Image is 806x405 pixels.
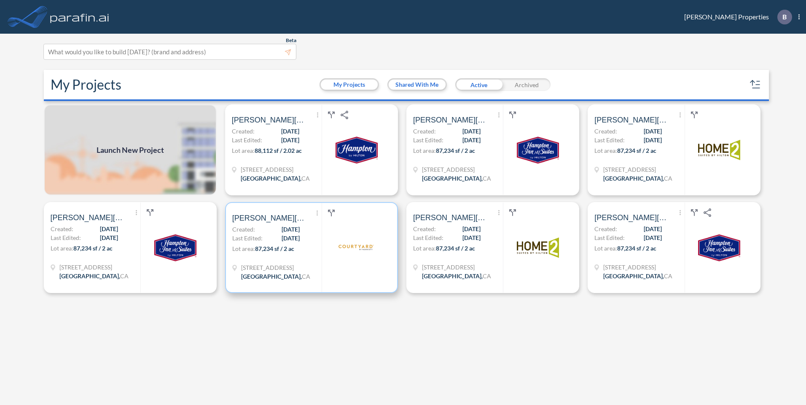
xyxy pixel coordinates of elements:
[59,272,129,280] div: Bakersfield, CA
[51,213,126,223] span: Bolthouse Hotel
[603,175,664,182] span: [GEOGRAPHIC_DATA] ,
[403,202,584,293] a: [PERSON_NAME][GEOGRAPHIC_DATA]Created:[DATE]Last Edited:[DATE]Lot area:87,234 sf / 2 ac[STREET_AD...
[51,224,73,233] span: Created:
[603,174,672,183] div: Bakersfield, CA
[422,272,491,280] div: Bakersfield, CA
[422,165,491,174] span: 3443 Buena Vista Rd
[389,80,446,90] button: Shared With Me
[664,272,672,280] span: CA
[594,245,617,252] span: Lot area:
[413,147,436,154] span: Lot area:
[617,147,656,154] span: 87,234 sf / 2 ac
[44,104,217,195] a: Launch New Project
[462,233,481,242] span: [DATE]
[321,80,378,90] button: My Projects
[241,165,310,174] span: 3443 Buena Vista Rd
[413,213,489,223] span: Bolthouse Hotel
[59,263,129,272] span: 3443 Buena Vista Rd
[594,213,670,223] span: Bolthouse Hotel
[301,175,310,182] span: CA
[603,272,672,280] div: Bakersfield, CA
[232,127,255,136] span: Created:
[232,225,255,234] span: Created:
[594,147,617,154] span: Lot area:
[644,233,662,242] span: [DATE]
[698,129,740,171] img: logo
[503,78,551,91] div: Archived
[232,245,255,252] span: Lot area:
[782,13,787,21] p: B
[286,37,296,44] span: Beta
[59,272,120,280] span: [GEOGRAPHIC_DATA] ,
[232,115,308,125] span: Bolthouse Hotel
[48,8,111,25] img: logo
[413,127,436,136] span: Created:
[749,78,762,91] button: sort
[584,104,766,195] a: [PERSON_NAME][GEOGRAPHIC_DATA]Created:[DATE]Last Edited:[DATE]Lot area:87,234 sf / 2 ac[STREET_AD...
[403,104,584,195] a: [PERSON_NAME][GEOGRAPHIC_DATA]Created:[DATE]Last Edited:[DATE]Lot area:87,234 sf / 2 ac[STREET_AD...
[232,234,263,242] span: Last Edited:
[517,129,559,171] img: logo
[241,272,310,281] div: Bakersfield, CA
[603,263,672,272] span: 3443 Buena Vista Rd
[413,115,489,125] span: Bolthouse Hotel
[422,175,483,182] span: [GEOGRAPHIC_DATA] ,
[594,115,670,125] span: Bolthouse Hotel
[517,226,559,269] img: logo
[436,147,475,154] span: 87,234 sf / 2 ac
[222,202,403,293] a: [PERSON_NAME][GEOGRAPHIC_DATA]Created:[DATE]Last Edited:[DATE]Lot area:87,234 sf / 2 ac[STREET_AD...
[281,127,299,136] span: [DATE]
[422,272,483,280] span: [GEOGRAPHIC_DATA] ,
[282,234,300,242] span: [DATE]
[422,263,491,272] span: 3443 Buena Vista Rd
[603,272,664,280] span: [GEOGRAPHIC_DATA] ,
[594,233,625,242] span: Last Edited:
[282,225,300,234] span: [DATE]
[664,175,672,182] span: CA
[336,129,378,171] img: logo
[335,226,377,269] img: logo
[483,175,491,182] span: CA
[120,272,129,280] span: CA
[40,202,222,293] a: [PERSON_NAME][GEOGRAPHIC_DATA]Created:[DATE]Last Edited:[DATE]Lot area:87,234 sf / 2 ac[STREET_AD...
[241,174,310,183] div: Bakersfield, CA
[436,245,475,252] span: 87,234 sf / 2 ac
[232,136,262,144] span: Last Edited:
[100,224,118,233] span: [DATE]
[232,147,255,154] span: Lot area:
[594,224,617,233] span: Created:
[483,272,491,280] span: CA
[100,233,118,242] span: [DATE]
[413,233,443,242] span: Last Edited:
[255,147,302,154] span: 88,112 sf / 2.02 ac
[672,10,800,24] div: [PERSON_NAME] Properties
[594,127,617,136] span: Created:
[617,245,656,252] span: 87,234 sf / 2 ac
[51,233,81,242] span: Last Edited:
[603,165,672,174] span: 3443 Buena Vista Rd
[644,224,662,233] span: [DATE]
[222,104,403,195] a: [PERSON_NAME][GEOGRAPHIC_DATA]Created:[DATE]Last Edited:[DATE]Lot area:88,112 sf / 2.02 ac[STREET...
[241,175,301,182] span: [GEOGRAPHIC_DATA] ,
[594,136,625,144] span: Last Edited:
[462,127,481,136] span: [DATE]
[302,273,310,280] span: CA
[44,104,217,195] img: add
[462,224,481,233] span: [DATE]
[232,213,308,223] span: Bolthouse Hotel
[455,78,503,91] div: Active
[644,127,662,136] span: [DATE]
[51,245,73,252] span: Lot area:
[644,136,662,144] span: [DATE]
[51,77,121,93] h2: My Projects
[422,174,491,183] div: Bakersfield, CA
[241,273,302,280] span: [GEOGRAPHIC_DATA] ,
[462,136,481,144] span: [DATE]
[154,226,196,269] img: logo
[413,245,436,252] span: Lot area:
[255,245,294,252] span: 87,234 sf / 2 ac
[413,136,443,144] span: Last Edited:
[698,226,740,269] img: logo
[241,263,310,272] span: 3443 Buena Vista Rd
[281,136,299,144] span: [DATE]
